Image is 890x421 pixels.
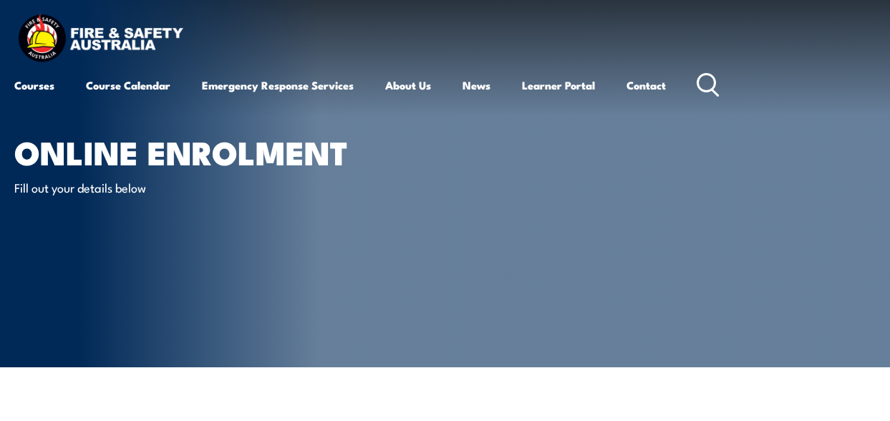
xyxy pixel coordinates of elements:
a: Courses [14,68,54,102]
a: Contact [627,68,666,102]
h1: Online Enrolment [14,137,368,165]
p: Fill out your details below [14,179,276,195]
a: Course Calendar [86,68,170,102]
a: About Us [385,68,431,102]
a: News [463,68,490,102]
a: Learner Portal [522,68,595,102]
a: Emergency Response Services [202,68,354,102]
